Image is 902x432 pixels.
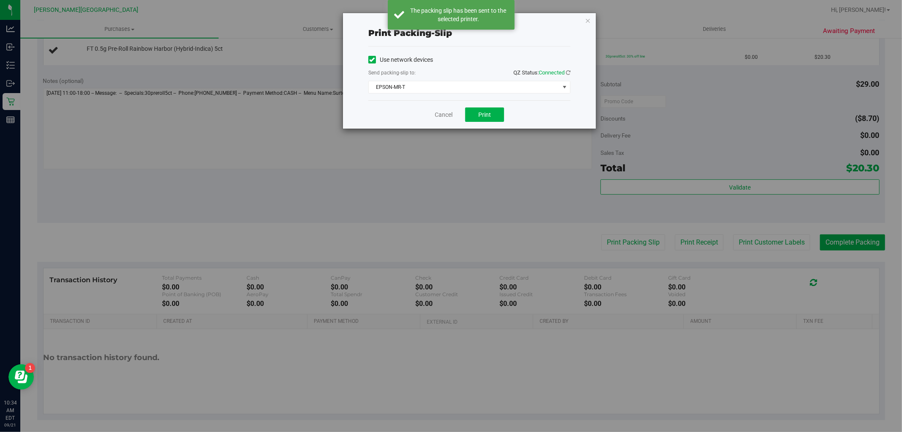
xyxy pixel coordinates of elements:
label: Send packing-slip to: [368,69,416,77]
span: QZ Status: [513,69,570,76]
iframe: Resource center unread badge [25,363,35,373]
button: Print [465,107,504,122]
span: Print [478,111,491,118]
span: Connected [539,69,565,76]
label: Use network devices [368,55,433,64]
a: Cancel [435,110,452,119]
iframe: Resource center [8,364,34,390]
span: Print packing-slip [368,28,452,38]
div: The packing slip has been sent to the selected printer. [409,6,508,23]
span: EPSON-MR-T [369,81,559,93]
span: select [559,81,570,93]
